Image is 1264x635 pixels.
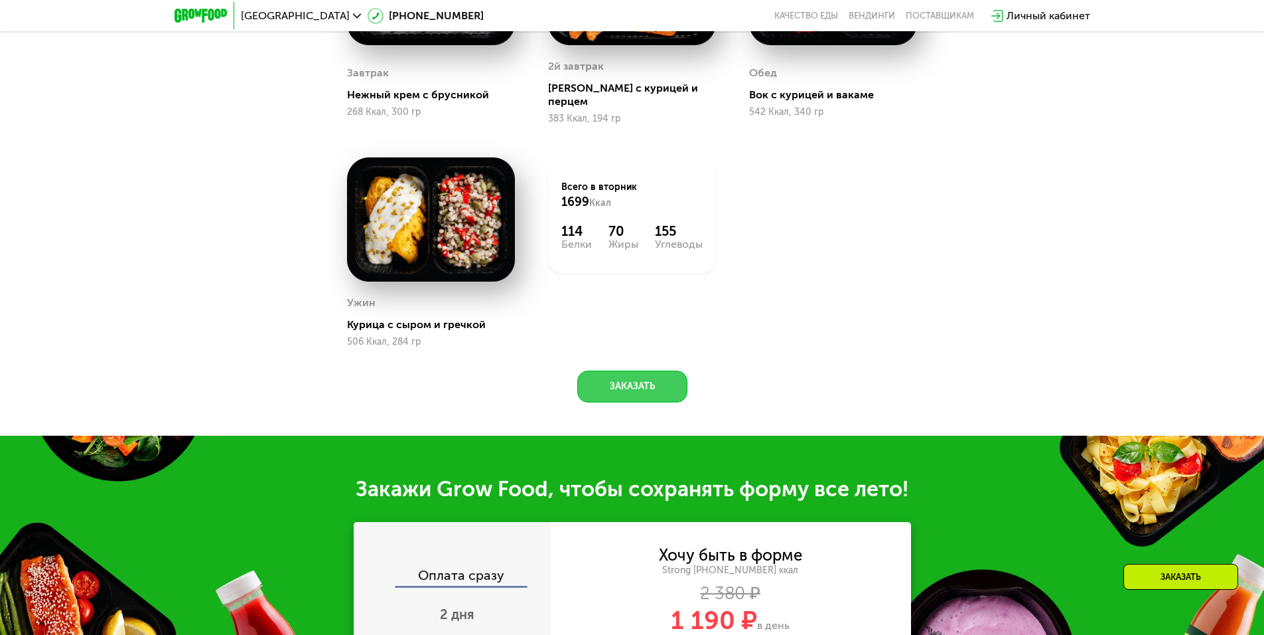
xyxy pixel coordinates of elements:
div: Завтрак [347,63,389,83]
div: 268 Ккал, 300 гр [347,107,515,118]
span: Ккал [589,197,611,209]
div: Всего в вторник [561,181,703,210]
div: Курица с сыром и гречкой [347,318,526,331]
div: [PERSON_NAME] с курицей и перцем [548,82,727,108]
div: 155 [655,223,703,239]
a: Вендинги [849,11,895,21]
div: Углеводы [655,239,703,250]
div: поставщикам [906,11,974,21]
div: Хочу быть в форме [659,548,802,563]
div: Личный кабинет [1007,8,1090,24]
span: 1699 [561,195,589,209]
span: в день [757,619,790,632]
div: Обед [749,63,777,83]
div: Ужин [347,293,376,313]
div: 2 380 ₽ [550,587,911,601]
div: Нежный крем с брусникой [347,88,526,102]
div: 70 [608,223,638,239]
div: 114 [561,223,592,239]
a: Качество еды [774,11,838,21]
button: Заказать [577,371,687,403]
div: 542 Ккал, 340 гр [749,107,917,118]
div: 383 Ккал, 194 гр [548,114,716,124]
div: Заказать [1123,564,1238,590]
div: Жиры [608,239,638,250]
div: Strong [PHONE_NUMBER] ккал [550,565,911,577]
div: 2й завтрак [548,56,604,76]
a: [PHONE_NUMBER] [368,8,484,24]
div: Вок с курицей и вакаме [749,88,928,102]
div: Оплата сразу [355,569,550,586]
span: [GEOGRAPHIC_DATA] [241,11,350,21]
span: 2 дня [440,606,474,622]
div: Белки [561,239,592,250]
div: 506 Ккал, 284 гр [347,337,515,347]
